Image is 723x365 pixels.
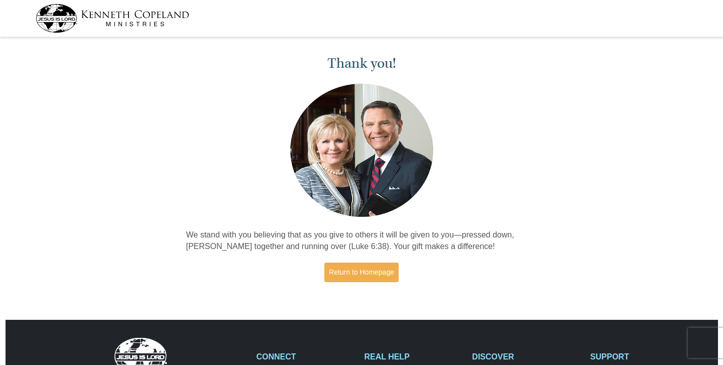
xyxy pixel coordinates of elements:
[288,81,436,219] img: Kenneth and Gloria
[324,263,399,282] a: Return to Homepage
[36,4,189,33] img: kcm-header-logo.svg
[186,229,537,253] p: We stand with you believing that as you give to others it will be given to you—pressed down, [PER...
[364,352,461,361] h2: REAL HELP
[257,352,354,361] h2: CONNECT
[472,352,579,361] h2: DISCOVER
[590,352,688,361] h2: SUPPORT
[186,55,537,72] h1: Thank you!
